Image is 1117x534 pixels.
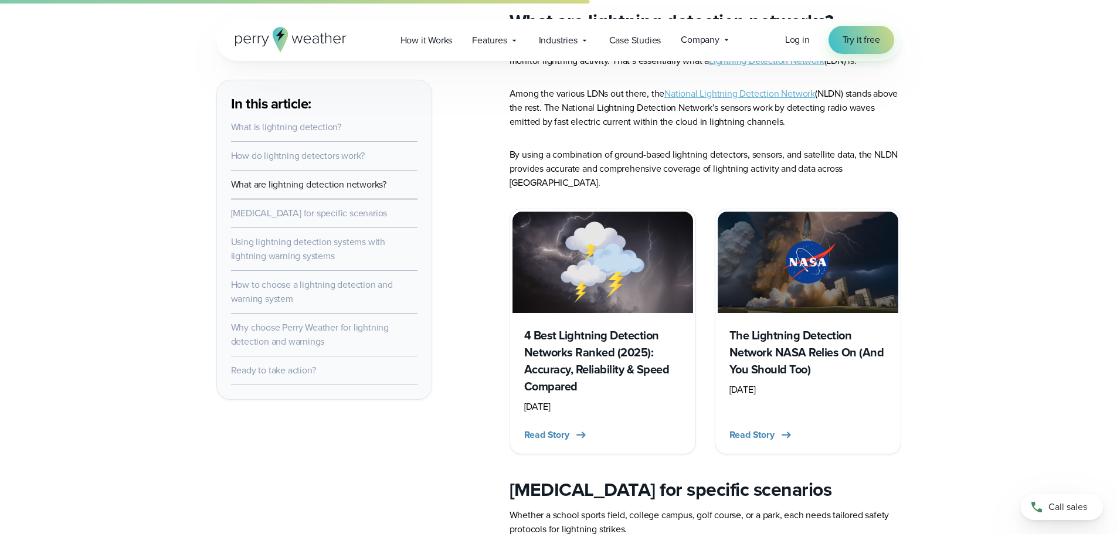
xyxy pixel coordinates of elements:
div: [DATE] [729,383,887,397]
a: Ready to take action? [231,363,316,377]
a: [MEDICAL_DATA] for specific scenarios [231,206,388,220]
a: What are lightning detection networks? [231,178,386,191]
h2: [MEDICAL_DATA] for specific scenarios [510,478,901,501]
a: Try it free [829,26,894,54]
span: Log in [785,33,810,46]
p: Among the various LDNs out there, the (NLDN) stands above the rest. The National Lightning Detect... [510,87,901,129]
img: NASA lightning National lightning detection network [718,212,898,313]
a: National Lightning Detection Network [664,87,815,100]
a: What is lightning detection? [231,120,341,134]
img: Lightning Detection Networks Ranked [512,212,693,313]
a: How it Works [391,28,463,52]
span: Features [472,33,507,47]
span: Company [681,33,719,47]
span: Industries [539,33,578,47]
p: By using a combination of ground-based lightning detectors, sensors, and satellite data, the NLDN... [510,148,901,190]
button: Read Story [524,428,588,442]
div: slideshow [510,209,901,454]
h3: In this article: [231,94,417,113]
h2: What are lightning detection networks? [510,9,901,33]
a: How to choose a lightning detection and warning system [231,278,393,305]
a: Log in [785,33,810,47]
span: Read Story [729,428,775,442]
span: Read Story [524,428,569,442]
h3: 4 Best Lightning Detection Networks Ranked (2025): Accuracy, Reliability & Speed Compared [524,327,681,395]
h3: The Lightning Detection Network NASA Relies On (And You Should Too) [729,327,887,378]
a: Using lightning detection systems with lightning warning systems [231,235,385,263]
a: NASA lightning National lightning detection network The Lightning Detection Network NASA Relies O... [715,209,901,454]
span: Try it free [843,33,880,47]
div: [DATE] [524,400,681,414]
a: Lightning Detection Network [709,54,824,67]
span: Case Studies [609,33,661,47]
button: Read Story [729,428,793,442]
span: Call sales [1048,500,1087,514]
a: How do lightning detectors work? [231,149,365,162]
a: Lightning Detection Networks Ranked 4 Best Lightning Detection Networks Ranked (2025): Accuracy, ... [510,209,696,454]
span: How it Works [400,33,453,47]
a: Call sales [1021,494,1103,520]
a: Case Studies [599,28,671,52]
a: Why choose Perry Weather for lightning detection and warnings [231,321,389,348]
